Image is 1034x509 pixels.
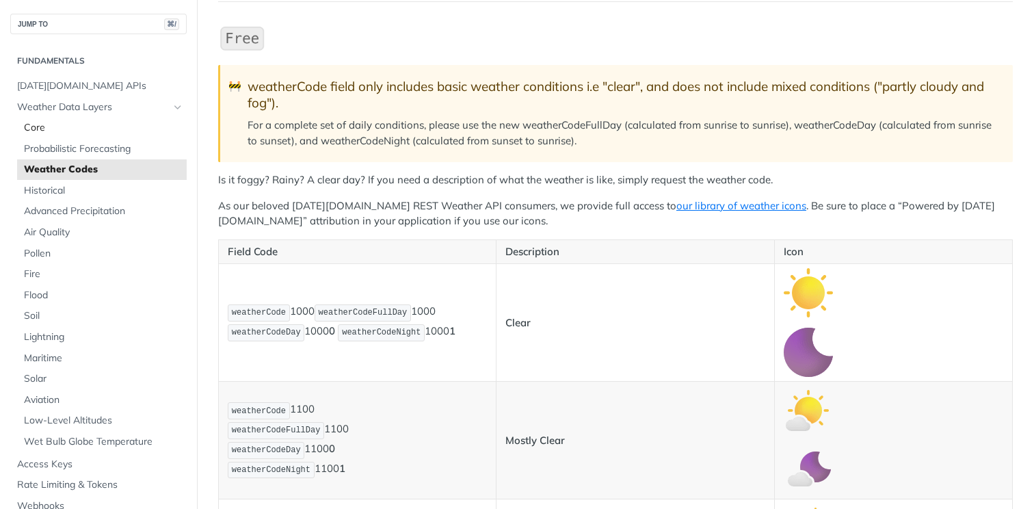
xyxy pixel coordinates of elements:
span: weatherCodeFullDay [232,426,321,435]
span: Maritime [24,352,183,365]
span: Lightning [24,330,183,344]
p: Description [505,244,765,260]
span: Expand image [784,285,833,298]
h2: Fundamentals [10,55,187,67]
p: Icon [784,244,1003,260]
div: weatherCode field only includes basic weather conditions i.e "clear", and does not include mixed ... [248,79,999,111]
span: weatherCodeFullDay [319,308,408,317]
img: mostly_clear_day [784,386,833,435]
p: For a complete set of daily conditions, please use the new weatherCodeFullDay (calculated from su... [248,118,999,148]
button: JUMP TO⌘/ [10,14,187,34]
span: Expand image [784,462,833,475]
img: mostly_clear_night [784,445,833,495]
a: Soil [17,306,187,326]
span: 🚧 [228,79,241,94]
span: Advanced Precipitation [24,205,183,218]
a: Historical [17,181,187,201]
p: As our beloved [DATE][DOMAIN_NAME] REST Weather API consumers, we provide full access to . Be sur... [218,198,1013,229]
span: Weather Codes [24,163,183,177]
strong: 1 [449,324,455,337]
a: [DATE][DOMAIN_NAME] APIs [10,76,187,96]
img: clear_day [784,268,833,317]
span: Flood [24,289,183,302]
a: Lightning [17,327,187,348]
span: Low-Level Altitudes [24,414,183,428]
p: 1100 1100 1100 1100 [228,401,487,480]
a: Rate Limiting & Tokens [10,475,187,495]
a: Advanced Precipitation [17,201,187,222]
a: Wet Bulb Globe Temperature [17,432,187,452]
span: weatherCodeNight [342,328,421,337]
strong: Clear [505,316,531,329]
strong: 0 [329,442,335,455]
span: Weather Data Layers [17,101,169,114]
a: Solar [17,369,187,389]
p: Field Code [228,244,487,260]
a: Weather Codes [17,159,187,180]
strong: 0 [329,324,335,337]
span: Pollen [24,247,183,261]
a: Aviation [17,390,187,410]
span: weatherCodeNight [232,465,310,475]
span: weatherCodeDay [232,328,301,337]
span: Expand image [784,345,833,358]
a: Probabilistic Forecasting [17,139,187,159]
span: Probabilistic Forecasting [24,142,183,156]
span: Rate Limiting & Tokens [17,478,183,492]
span: weatherCode [232,406,286,416]
a: Fire [17,264,187,285]
a: Maritime [17,348,187,369]
span: Soil [24,309,183,323]
span: Solar [24,372,183,386]
a: our library of weather icons [676,199,806,212]
a: Flood [17,285,187,306]
span: Core [24,121,183,135]
strong: Mostly Clear [505,434,565,447]
a: Low-Level Altitudes [17,410,187,431]
span: Wet Bulb Globe Temperature [24,435,183,449]
p: Is it foggy? Rainy? A clear day? If you need a description of what the weather is like, simply re... [218,172,1013,188]
span: Access Keys [17,458,183,471]
a: Pollen [17,244,187,264]
span: Aviation [24,393,183,407]
a: Air Quality [17,222,187,243]
span: weatherCodeDay [232,445,301,455]
a: Access Keys [10,454,187,475]
strong: 1 [339,462,345,475]
p: 1000 1000 1000 1000 [228,303,487,343]
span: Air Quality [24,226,183,239]
a: Weather Data LayersHide subpages for Weather Data Layers [10,97,187,118]
span: Expand image [784,403,833,416]
span: [DATE][DOMAIN_NAME] APIs [17,79,183,93]
span: weatherCode [232,308,286,317]
img: clear_night [784,328,833,377]
button: Hide subpages for Weather Data Layers [172,102,183,113]
span: ⌘/ [164,18,179,30]
a: Core [17,118,187,138]
span: Fire [24,267,183,281]
span: Historical [24,184,183,198]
